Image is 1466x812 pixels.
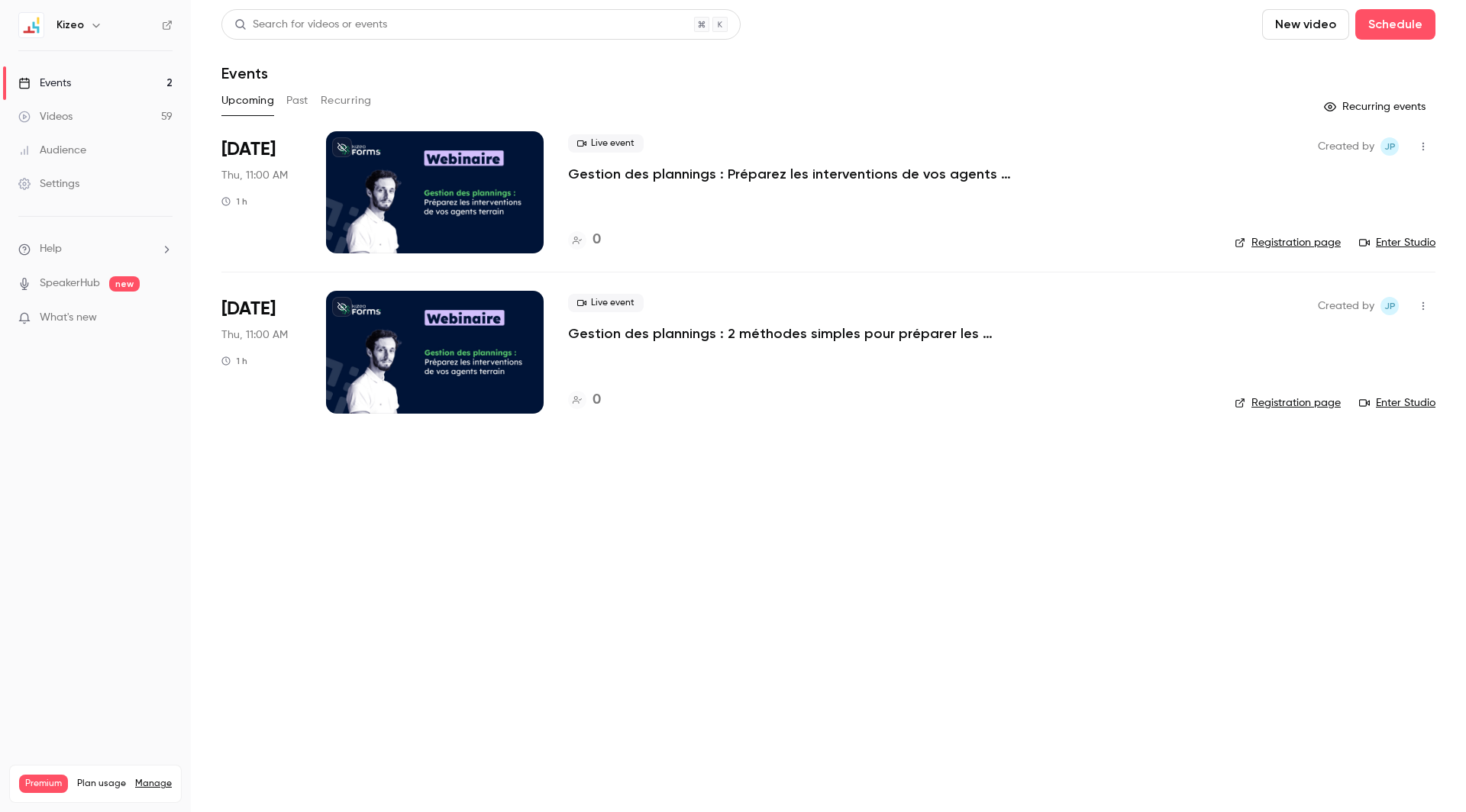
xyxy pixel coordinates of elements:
[221,64,268,82] h1: Events
[221,89,274,113] button: Upcoming
[18,176,79,192] div: Settings
[1235,235,1341,250] a: Registration page
[286,89,308,113] button: Past
[321,89,372,113] button: Recurring
[1359,395,1435,411] a: Enter Studio
[135,778,172,790] a: Manage
[1262,9,1349,40] button: New video
[109,276,140,292] span: new
[19,775,68,793] span: Premium
[568,230,601,250] a: 0
[77,778,126,790] span: Plan usage
[221,168,288,183] span: Thu, 11:00 AM
[221,131,302,253] div: Oct 16 Thu, 11:00 AM (Europe/Paris)
[154,311,173,325] iframe: Noticeable Trigger
[568,390,601,411] a: 0
[1384,297,1396,315] span: JP
[568,134,644,153] span: Live event
[1318,137,1374,156] span: Created by
[593,230,601,250] h4: 0
[40,275,100,292] a: SpeakerHub
[1355,9,1435,40] button: Schedule
[1318,297,1374,315] span: Created by
[221,137,276,162] span: [DATE]
[1380,297,1399,315] span: Jessé Paffrath Andreatta
[234,17,387,33] div: Search for videos or events
[221,355,247,367] div: 1 h
[1235,395,1341,411] a: Registration page
[40,241,62,257] span: Help
[593,390,601,411] h4: 0
[40,310,97,326] span: What's new
[221,297,276,321] span: [DATE]
[1384,137,1396,156] span: JP
[568,324,1026,343] a: Gestion des plannings : 2 méthodes simples pour préparer les interventions de vos agents terrain
[568,165,1026,183] a: Gestion des plannings : Préparez les interventions de vos agents terrain
[221,195,247,208] div: 1 h
[1380,137,1399,156] span: Jessé Paffrath Andreatta
[18,241,173,257] li: help-dropdown-opener
[57,18,84,33] h6: Kizeo
[221,291,302,413] div: Oct 16 Thu, 11:00 AM (Europe/Paris)
[18,76,71,91] div: Events
[1359,235,1435,250] a: Enter Studio
[1317,95,1435,119] button: Recurring events
[18,143,86,158] div: Audience
[19,13,44,37] img: Kizeo
[568,294,644,312] span: Live event
[221,327,288,343] span: Thu, 11:00 AM
[18,109,73,124] div: Videos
